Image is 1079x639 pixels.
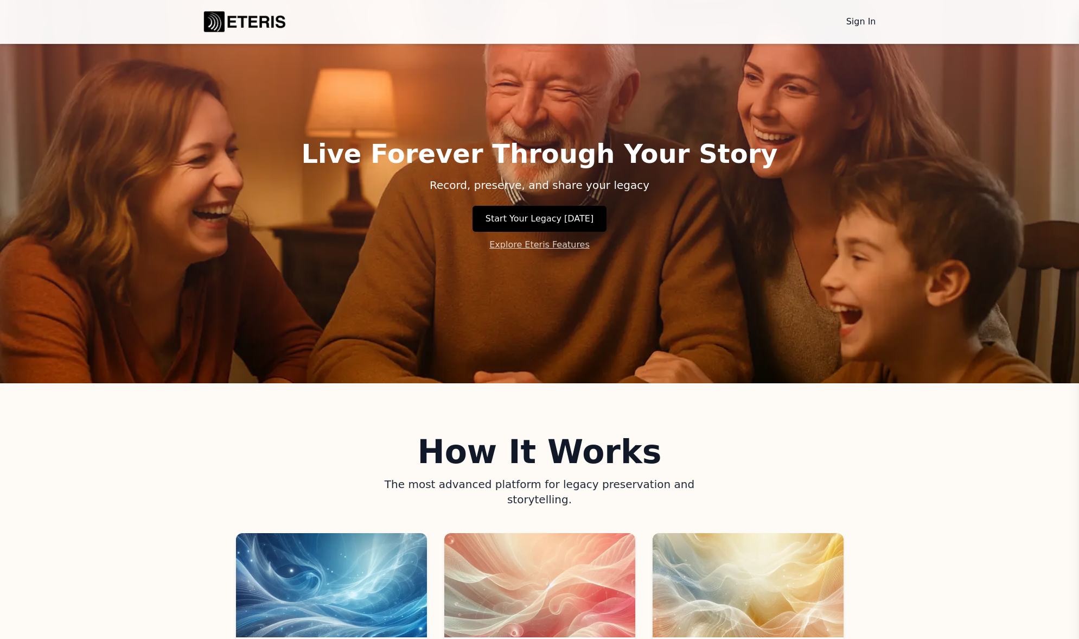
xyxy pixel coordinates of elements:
a: Explore Eteris Features [489,238,590,251]
a: Sign In [844,13,878,30]
img: Eteris Life Logo [201,9,288,35]
h1: Live Forever Through Your Story [301,141,777,167]
a: Eteris Logo [201,9,288,35]
p: The most advanced platform for legacy preservation and storytelling. [357,477,722,507]
img: Step 1 [236,533,427,637]
img: Step 2 [444,533,635,637]
img: Step 3 [653,533,844,637]
p: Record, preserve, and share your legacy [357,178,722,193]
h2: How It Works [236,435,844,468]
a: Start Your Legacy [DATE] [473,206,606,232]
